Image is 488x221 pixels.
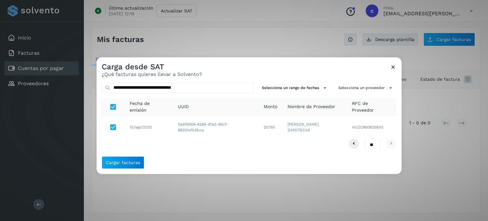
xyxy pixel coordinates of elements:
[259,83,331,93] button: Selecciona un rango de fechas
[288,104,335,110] span: Nombre de Proveedor
[259,116,282,139] td: 25760
[352,100,391,114] span: RFC de Proveedor
[347,116,396,139] td: HUZC860825BX0
[102,156,144,169] button: Cargar facturas
[178,104,189,110] span: UUID
[264,104,277,110] span: Monto
[102,62,202,72] h3: Carga desde SAT
[282,116,347,139] td: [PERSON_NAME] ZAPOTECAS
[173,116,258,139] td: 0a6f6569-4289-47a3-95cf-89331efb5bca
[102,72,202,78] p: ¿Qué facturas quieres llevar a Solvento?
[106,160,140,165] span: Cargar facturas
[336,83,396,93] button: Selecciona un proveedor
[125,116,173,139] td: 15/ago/2025
[130,100,168,114] span: Fecha de emisión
